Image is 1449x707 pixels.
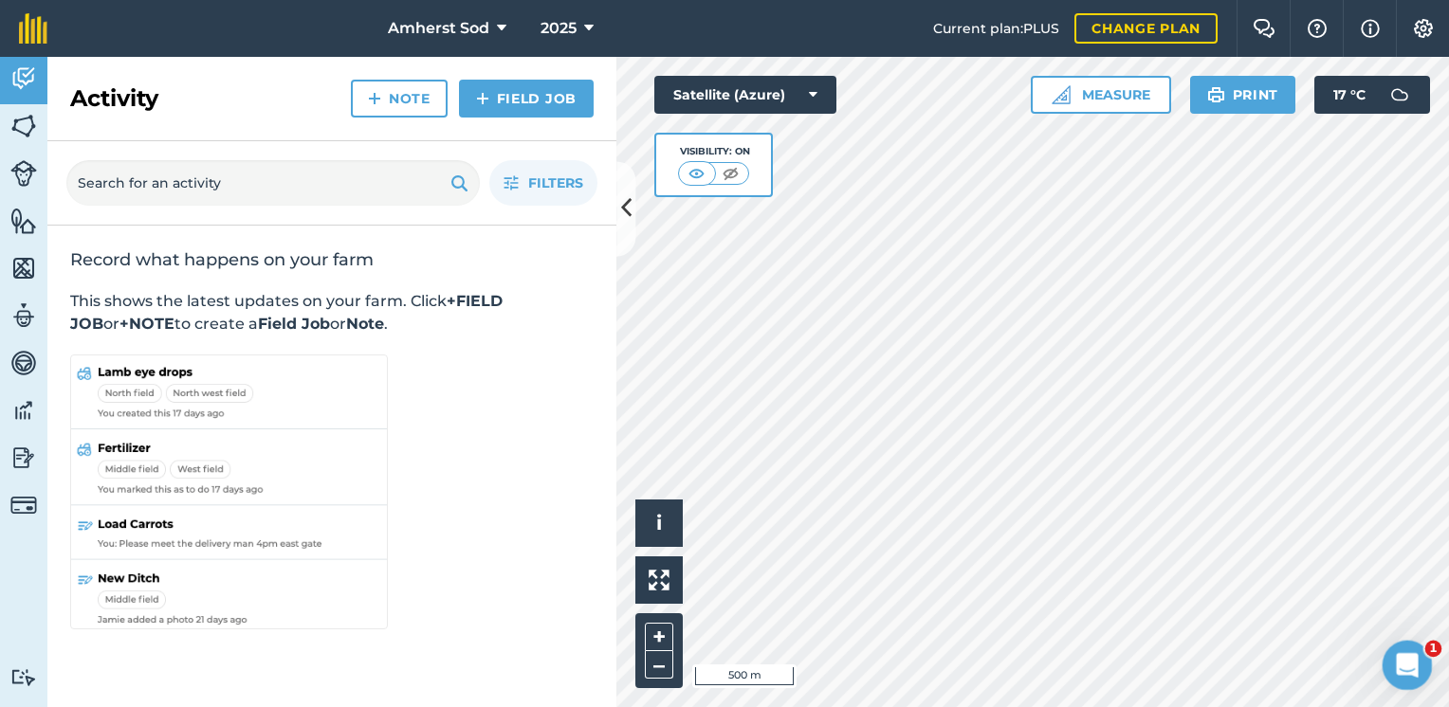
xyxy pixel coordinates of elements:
[10,207,37,235] img: svg+xml;base64,PHN2ZyB4bWxucz0iaHR0cDovL3d3dy53My5vcmcvMjAwMC9zdmciIHdpZHRoPSI1NiIgaGVpZ2h0PSI2MC...
[1253,19,1275,38] img: Two speech bubbles overlapping with the left bubble in the forefront
[1412,19,1435,38] img: A cog icon
[258,315,330,333] strong: Field Job
[1190,76,1296,114] button: Print
[678,144,750,159] div: Visibility: On
[1074,13,1218,44] a: Change plan
[10,301,37,330] img: svg+xml;base64,PD94bWwgdmVyc2lvbj0iMS4wIiBlbmNvZGluZz0idXRmLTgiPz4KPCEtLSBHZW5lcmF0b3I6IEFkb2JlIE...
[654,76,836,114] button: Satellite (Azure)
[1207,83,1225,106] img: svg+xml;base64,PHN2ZyB4bWxucz0iaHR0cDovL3d3dy53My5vcmcvMjAwMC9zdmciIHdpZHRoPSIxOSIgaGVpZ2h0PSIyNC...
[719,164,743,183] img: svg+xml;base64,PHN2ZyB4bWxucz0iaHR0cDovL3d3dy53My5vcmcvMjAwMC9zdmciIHdpZHRoPSI1MCIgaGVpZ2h0PSI0MC...
[450,172,468,194] img: svg+xml;base64,PHN2ZyB4bWxucz0iaHR0cDovL3d3dy53My5vcmcvMjAwMC9zdmciIHdpZHRoPSIxOSIgaGVpZ2h0PSIyNC...
[1383,641,1433,691] iframe: Intercom live chat
[10,444,37,472] img: svg+xml;base64,PD94bWwgdmVyc2lvbj0iMS4wIiBlbmNvZGluZz0idXRmLTgiPz4KPCEtLSBHZW5lcmF0b3I6IEFkb2JlIE...
[10,396,37,425] img: svg+xml;base64,PD94bWwgdmVyc2lvbj0iMS4wIiBlbmNvZGluZz0idXRmLTgiPz4KPCEtLSBHZW5lcmF0b3I6IEFkb2JlIE...
[489,160,597,206] button: Filters
[476,87,489,110] img: svg+xml;base64,PHN2ZyB4bWxucz0iaHR0cDovL3d3dy53My5vcmcvMjAwMC9zdmciIHdpZHRoPSIxNCIgaGVpZ2h0PSIyNC...
[70,248,594,271] h2: Record what happens on your farm
[541,17,577,40] span: 2025
[368,87,381,110] img: svg+xml;base64,PHN2ZyB4bWxucz0iaHR0cDovL3d3dy53My5vcmcvMjAwMC9zdmciIHdpZHRoPSIxNCIgaGVpZ2h0PSIyNC...
[351,80,448,118] a: Note
[656,511,662,535] span: i
[388,17,489,40] span: Amherst Sod
[459,80,594,118] a: Field Job
[10,254,37,282] img: svg+xml;base64,PHN2ZyB4bWxucz0iaHR0cDovL3d3dy53My5vcmcvMjAwMC9zdmciIHdpZHRoPSI1NiIgaGVpZ2h0PSI2MC...
[933,18,1059,39] span: Current plan : PLUS
[1031,76,1171,114] button: Measure
[70,83,158,114] h2: Activity
[10,160,37,187] img: svg+xml;base64,PD94bWwgdmVyc2lvbj0iMS4wIiBlbmNvZGluZz0idXRmLTgiPz4KPCEtLSBHZW5lcmF0b3I6IEFkb2JlIE...
[346,315,384,333] strong: Note
[19,13,47,44] img: fieldmargin Logo
[649,570,669,590] img: Four arrows, one pointing top left, one top right, one bottom right and the last bottom left
[528,172,583,193] span: Filters
[1306,19,1329,38] img: A question mark icon
[66,160,480,206] input: Search for an activity
[1361,17,1380,40] img: svg+xml;base64,PHN2ZyB4bWxucz0iaHR0cDovL3d3dy53My5vcmcvMjAwMC9zdmciIHdpZHRoPSIxNyIgaGVpZ2h0PSIxNy...
[119,315,174,333] strong: +NOTE
[10,349,37,377] img: svg+xml;base64,PD94bWwgdmVyc2lvbj0iMS4wIiBlbmNvZGluZz0idXRmLTgiPz4KPCEtLSBHZW5lcmF0b3I6IEFkb2JlIE...
[10,112,37,140] img: svg+xml;base64,PHN2ZyB4bWxucz0iaHR0cDovL3d3dy53My5vcmcvMjAwMC9zdmciIHdpZHRoPSI1NiIgaGVpZ2h0PSI2MC...
[70,290,594,335] p: This shows the latest updates on your farm. Click or to create a or .
[10,492,37,518] img: svg+xml;base64,PD94bWwgdmVyc2lvbj0iMS4wIiBlbmNvZGluZz0idXRmLTgiPz4KPCEtLSBHZW5lcmF0b3I6IEFkb2JlIE...
[1425,641,1442,658] span: 1
[645,651,673,679] button: –
[645,623,673,651] button: +
[10,64,37,93] img: svg+xml;base64,PD94bWwgdmVyc2lvbj0iMS4wIiBlbmNvZGluZz0idXRmLTgiPz4KPCEtLSBHZW5lcmF0b3I6IEFkb2JlIE...
[635,499,683,547] button: i
[1314,76,1430,114] button: 17 °C
[1333,76,1366,114] span: 17 ° C
[10,668,37,686] img: svg+xml;base64,PD94bWwgdmVyc2lvbj0iMS4wIiBlbmNvZGluZz0idXRmLTgiPz4KPCEtLSBHZW5lcmF0b3I6IEFkb2JlIE...
[685,164,708,183] img: svg+xml;base64,PHN2ZyB4bWxucz0iaHR0cDovL3d3dy53My5vcmcvMjAwMC9zdmciIHdpZHRoPSI1MCIgaGVpZ2h0PSI0MC...
[1381,76,1419,114] img: svg+xml;base64,PD94bWwgdmVyc2lvbj0iMS4wIiBlbmNvZGluZz0idXRmLTgiPz4KPCEtLSBHZW5lcmF0b3I6IEFkb2JlIE...
[1052,85,1071,104] img: Ruler icon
